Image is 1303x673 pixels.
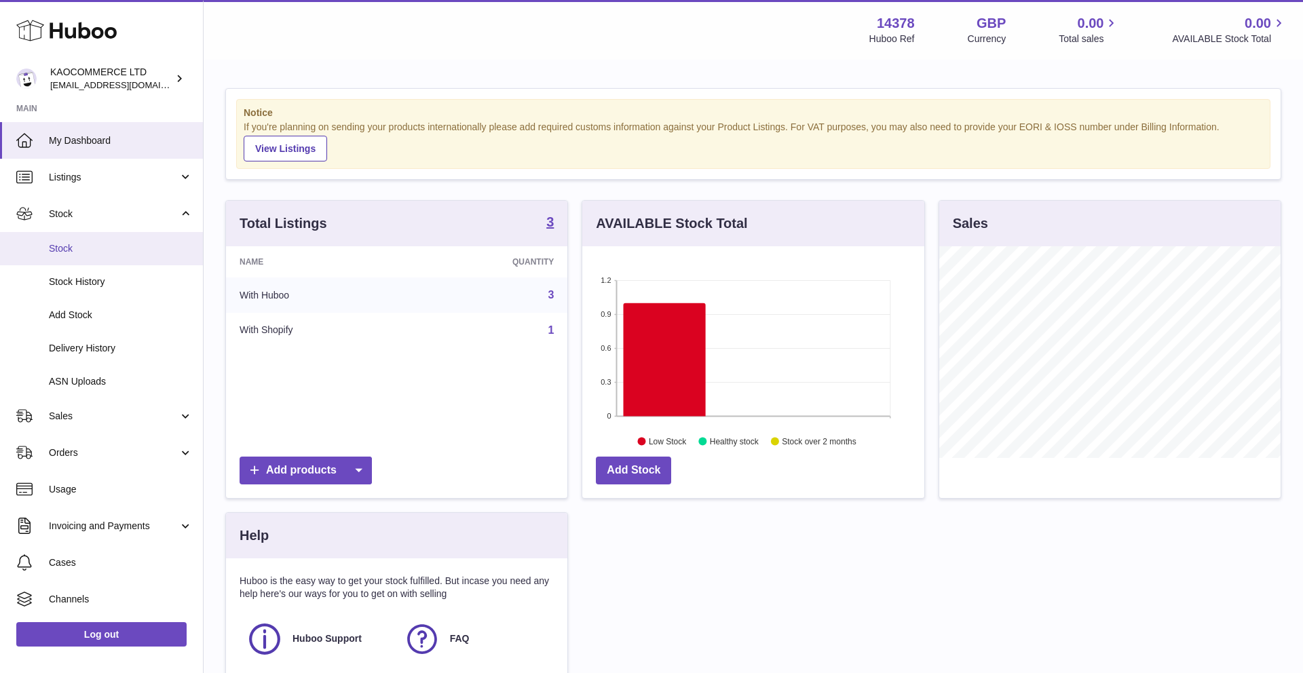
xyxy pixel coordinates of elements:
div: Huboo Ref [869,33,915,45]
span: Add Stock [49,309,193,322]
span: [EMAIL_ADDRESS][DOMAIN_NAME] [50,79,200,90]
span: My Dashboard [49,134,193,147]
span: Cases [49,556,193,569]
text: 0 [607,412,611,420]
a: Huboo Support [246,621,390,657]
div: Currency [968,33,1006,45]
div: If you're planning on sending your products internationally please add required customs informati... [244,121,1263,161]
span: Invoicing and Payments [49,520,178,533]
h3: AVAILABLE Stock Total [596,214,747,233]
a: 0.00 AVAILABLE Stock Total [1172,14,1287,45]
span: Huboo Support [292,632,362,645]
span: Stock History [49,275,193,288]
a: 0.00 Total sales [1059,14,1119,45]
text: Stock over 2 months [782,436,856,446]
span: Stock [49,208,178,220]
img: hello@lunera.co.uk [16,69,37,89]
text: Healthy stock [710,436,759,446]
h3: Help [240,526,269,545]
a: 3 [546,215,554,231]
span: FAQ [450,632,470,645]
span: Total sales [1059,33,1119,45]
span: 0.00 [1078,14,1104,33]
text: 0.3 [601,378,611,386]
span: Listings [49,171,178,184]
span: Usage [49,483,193,496]
div: KAOCOMMERCE LTD [50,66,172,92]
span: AVAILABLE Stock Total [1172,33,1287,45]
a: 3 [548,289,554,301]
h3: Sales [953,214,988,233]
span: 0.00 [1245,14,1271,33]
a: View Listings [244,136,327,161]
a: Add Stock [596,457,671,484]
th: Name [226,246,410,277]
strong: 3 [546,215,554,229]
a: Log out [16,622,187,647]
p: Huboo is the easy way to get your stock fulfilled. But incase you need any help here's our ways f... [240,575,554,600]
span: Sales [49,410,178,423]
span: Delivery History [49,342,193,355]
a: Add products [240,457,372,484]
strong: Notice [244,107,1263,119]
th: Quantity [410,246,567,277]
a: FAQ [404,621,548,657]
strong: 14378 [877,14,915,33]
h3: Total Listings [240,214,327,233]
text: 1.2 [601,276,611,284]
span: Orders [49,446,178,459]
span: Stock [49,242,193,255]
td: With Huboo [226,277,410,313]
a: 1 [548,324,554,336]
strong: GBP [977,14,1006,33]
span: Channels [49,593,193,606]
text: 0.6 [601,344,611,352]
td: With Shopify [226,313,410,348]
span: ASN Uploads [49,375,193,388]
text: 0.9 [601,310,611,318]
text: Low Stock [649,436,687,446]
